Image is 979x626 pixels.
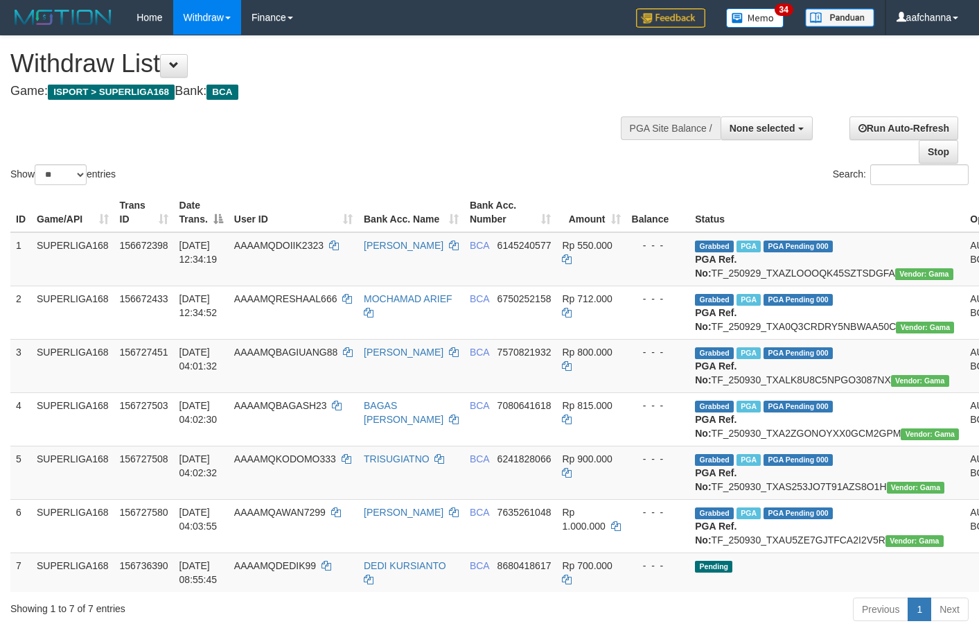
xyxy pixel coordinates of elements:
span: [DATE] 04:01:32 [179,347,218,372]
span: Vendor URL: https://trx31.1velocity.biz [891,375,949,387]
div: - - - [632,559,685,573]
span: Marked by aafchoeunmanni [737,401,761,412]
span: BCA [470,240,489,251]
span: Marked by aafchoeunmanni [737,507,761,519]
div: PGA Site Balance / [621,116,721,140]
td: 1 [10,232,31,286]
span: Marked by aafsoycanthlai [737,294,761,306]
span: Vendor URL: https://trx31.1velocity.biz [896,322,954,333]
span: [DATE] 12:34:19 [179,240,218,265]
td: 2 [10,286,31,339]
th: Status [689,193,964,232]
span: Vendor URL: https://trx31.1velocity.biz [887,482,945,494]
span: AAAAMQRESHAAL666 [234,293,337,304]
span: [DATE] 08:55:45 [179,560,218,585]
span: Grabbed [695,507,734,519]
span: Grabbed [695,454,734,466]
th: Balance [626,193,690,232]
span: Copy 7570821932 to clipboard [497,347,552,358]
span: PGA Pending [764,507,833,519]
div: Showing 1 to 7 of 7 entries [10,596,398,616]
span: Rp 800.000 [562,347,612,358]
a: Next [931,598,969,621]
span: 34 [775,3,793,16]
span: BCA [470,347,489,358]
td: SUPERLIGA168 [31,339,114,392]
div: - - - [632,505,685,519]
td: SUPERLIGA168 [31,392,114,446]
span: Rp 815.000 [562,400,612,411]
b: PGA Ref. No: [695,360,737,385]
a: [PERSON_NAME] [364,240,443,251]
div: - - - [632,399,685,412]
span: PGA Pending [764,347,833,359]
a: Run Auto-Refresh [849,116,958,140]
td: SUPERLIGA168 [31,499,114,553]
a: TRISUGIATNO [364,453,430,464]
span: AAAAMQKODOMO333 [234,453,336,464]
img: Feedback.jpg [636,8,705,28]
img: panduan.png [805,8,874,27]
b: PGA Ref. No: [695,307,737,332]
th: Trans ID: activate to sort column ascending [114,193,174,232]
th: User ID: activate to sort column ascending [229,193,358,232]
span: AAAAMQBAGIUANG88 [234,347,337,358]
th: Bank Acc. Name: activate to sort column ascending [358,193,464,232]
span: BCA [470,293,489,304]
th: Bank Acc. Number: activate to sort column ascending [464,193,557,232]
span: 156727508 [120,453,168,464]
span: BCA [470,453,489,464]
span: Pending [695,561,732,573]
td: TF_250930_TXA2ZGONOYXX0GCM2GPM [689,392,964,446]
td: SUPERLIGA168 [31,232,114,286]
td: 3 [10,339,31,392]
select: Showentries [35,164,87,185]
span: AAAAMQBAGASH23 [234,400,327,411]
span: PGA Pending [764,294,833,306]
th: Game/API: activate to sort column ascending [31,193,114,232]
a: Previous [853,598,908,621]
span: Rp 900.000 [562,453,612,464]
h4: Game: Bank: [10,85,639,98]
span: Marked by aafchoeunmanni [737,454,761,466]
span: Copy 7635261048 to clipboard [497,507,552,518]
span: Marked by aafsoycanthlai [737,241,761,252]
td: TF_250929_TXAZLOOOQK45SZTSDGFA [689,232,964,286]
b: PGA Ref. No: [695,414,737,439]
span: Vendor URL: https://trx31.1velocity.biz [895,268,953,280]
td: 7 [10,553,31,592]
div: - - - [632,452,685,466]
td: TF_250930_TXALK8U8C5NPGO3087NX [689,339,964,392]
span: Copy 8680418617 to clipboard [497,560,552,571]
img: MOTION_logo.png [10,7,116,28]
span: PGA Pending [764,401,833,412]
span: BCA [470,507,489,518]
span: AAAAMQDOIIK2323 [234,240,324,251]
span: Rp 550.000 [562,240,612,251]
b: PGA Ref. No: [695,467,737,492]
button: None selected [721,116,813,140]
img: Button%20Memo.svg [726,8,784,28]
a: BAGAS [PERSON_NAME] [364,400,443,425]
span: Grabbed [695,401,734,412]
span: [DATE] 04:03:55 [179,507,218,532]
span: ISPORT > SUPERLIGA168 [48,85,175,100]
span: Copy 6750252158 to clipboard [497,293,552,304]
span: Grabbed [695,241,734,252]
th: Date Trans.: activate to sort column descending [174,193,229,232]
th: Amount: activate to sort column ascending [556,193,626,232]
span: PGA Pending [764,454,833,466]
label: Search: [833,164,969,185]
span: 156727580 [120,507,168,518]
td: TF_250930_TXAU5ZE7GJTFCA2I2V5R [689,499,964,553]
span: [DATE] 12:34:52 [179,293,218,318]
span: [DATE] 04:02:30 [179,400,218,425]
td: 5 [10,446,31,499]
div: - - - [632,292,685,306]
span: 156727451 [120,347,168,358]
b: PGA Ref. No: [695,254,737,279]
input: Search: [870,164,969,185]
td: TF_250929_TXA0Q3CRDRY5NBWAA50C [689,286,964,339]
span: 156672433 [120,293,168,304]
th: ID [10,193,31,232]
